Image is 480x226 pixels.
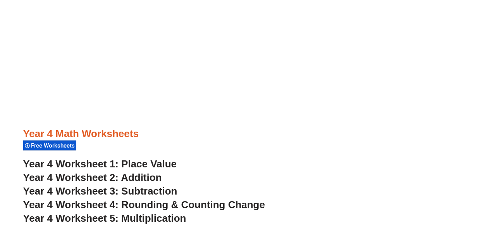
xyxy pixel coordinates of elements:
[23,158,177,170] a: Year 4 Worksheet 1: Place Value
[23,7,457,116] iframe: Advertisement
[23,185,177,197] a: Year 4 Worksheet 3: Subtraction
[23,127,457,141] h3: Year 4 Math Worksheets
[351,138,480,226] iframe: Chat Widget
[23,172,162,183] a: Year 4 Worksheet 2: Addition
[23,199,265,210] a: Year 4 Worksheet 4: Rounding & Counting Change
[23,212,186,224] a: Year 4 Worksheet 5: Multiplication
[23,140,76,151] div: Free Worksheets
[31,142,77,149] span: Free Worksheets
